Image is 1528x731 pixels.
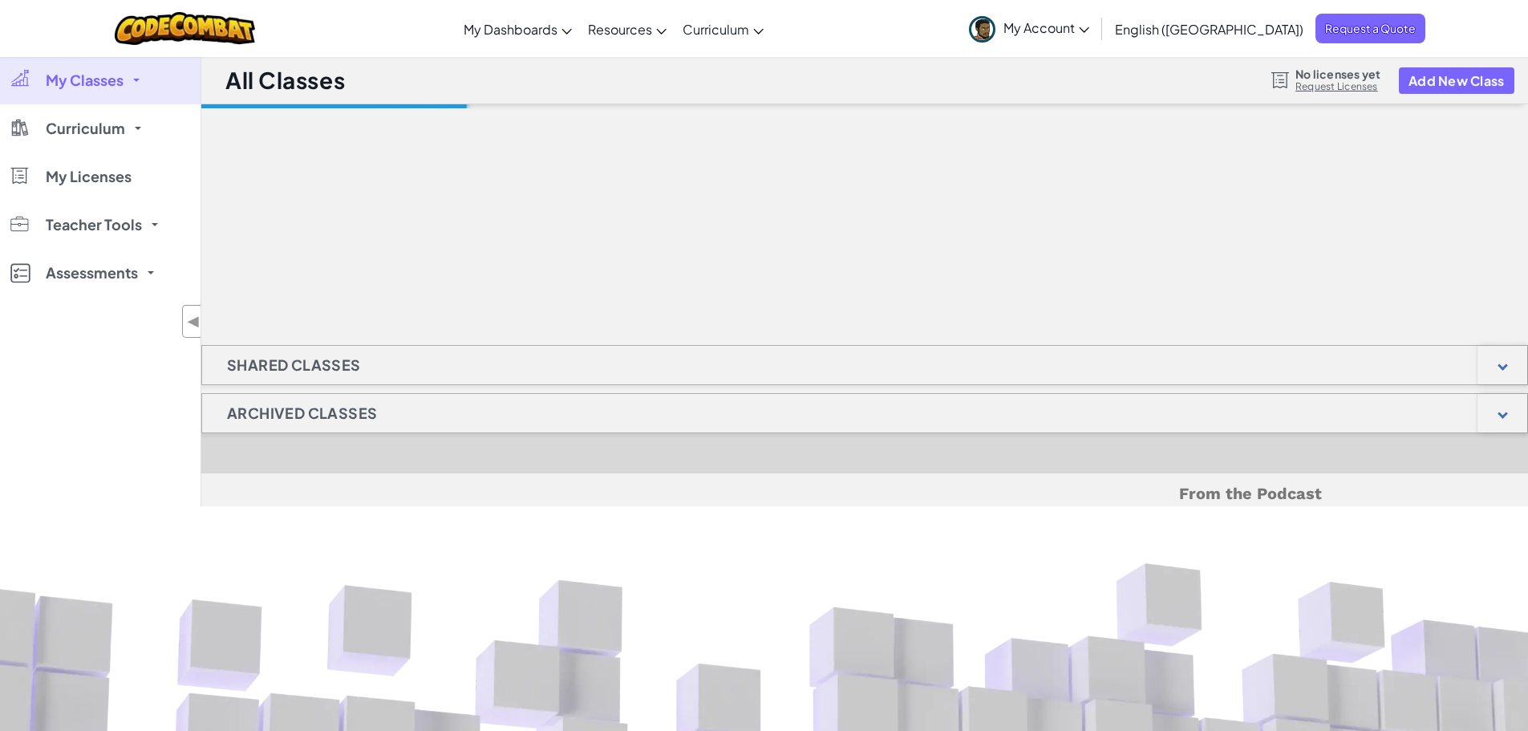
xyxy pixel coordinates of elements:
h5: From the Podcast [407,481,1322,506]
span: My Licenses [46,169,132,184]
img: avatar [969,16,995,43]
a: Resources [580,7,675,51]
h1: Shared Classes [202,345,386,385]
span: ◀ [187,310,201,333]
span: Curriculum [46,121,125,136]
span: Resources [588,21,652,38]
span: No licenses yet [1295,67,1380,80]
a: Request a Quote [1315,14,1425,43]
h1: Archived Classes [202,393,402,433]
button: Add New Class [1399,67,1514,94]
span: Curriculum [683,21,749,38]
h1: All Classes [225,65,345,95]
span: My Account [1003,19,1089,36]
a: Curriculum [675,7,772,51]
span: Teacher Tools [46,217,142,232]
a: My Dashboards [456,7,580,51]
span: Assessments [46,266,138,280]
a: Request Licenses [1295,80,1380,93]
a: My Account [961,3,1097,54]
span: My Dashboards [464,21,557,38]
img: CodeCombat logo [115,12,255,45]
a: English ([GEOGRAPHIC_DATA]) [1107,7,1311,51]
span: English ([GEOGRAPHIC_DATA]) [1115,21,1303,38]
span: My Classes [46,73,124,87]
